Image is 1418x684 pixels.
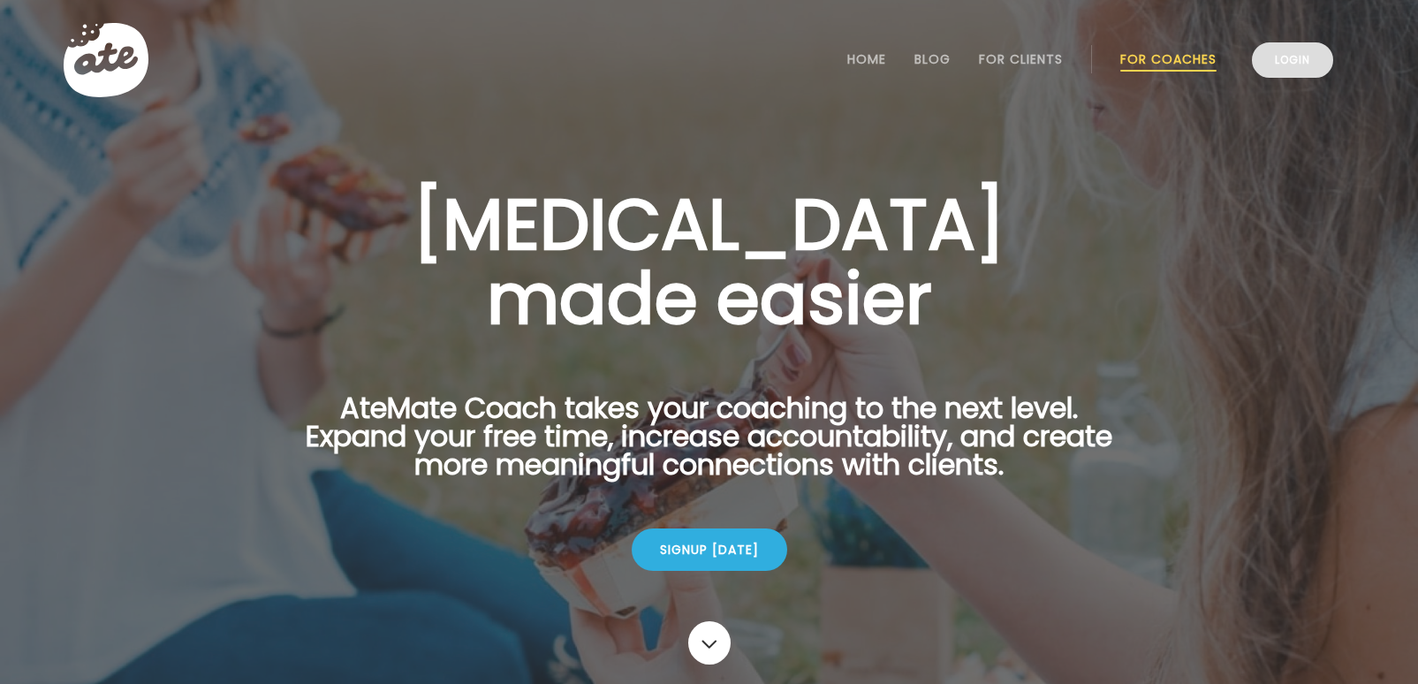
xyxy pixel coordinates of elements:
h1: [MEDICAL_DATA] made easier [278,187,1141,336]
div: Signup [DATE] [632,528,787,571]
a: Login [1252,42,1333,78]
a: Home [847,52,886,66]
a: For Clients [979,52,1063,66]
a: Blog [914,52,951,66]
p: AteMate Coach takes your coaching to the next level. Expand your free time, increase accountabili... [278,394,1141,500]
a: For Coaches [1120,52,1217,66]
